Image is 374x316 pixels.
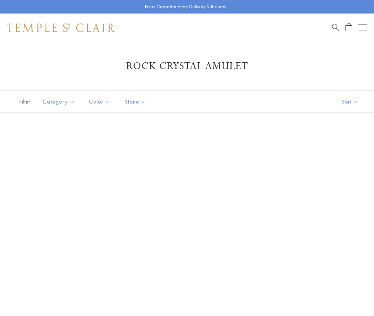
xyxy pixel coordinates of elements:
[332,23,339,32] a: Search
[346,23,352,32] a: Open Shopping Bag
[37,94,80,110] button: Category
[18,60,356,73] h1: Rock Crystal Amulet
[358,23,367,32] button: Open navigation
[326,91,374,112] button: Show sort by
[119,94,152,110] button: Stone
[84,94,116,110] button: Color
[121,97,152,106] span: Stone
[145,3,226,10] p: Enjoy Complimentary Delivery & Returns
[7,23,115,32] img: Temple St. Clair
[85,97,116,106] span: Color
[39,97,80,106] span: Category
